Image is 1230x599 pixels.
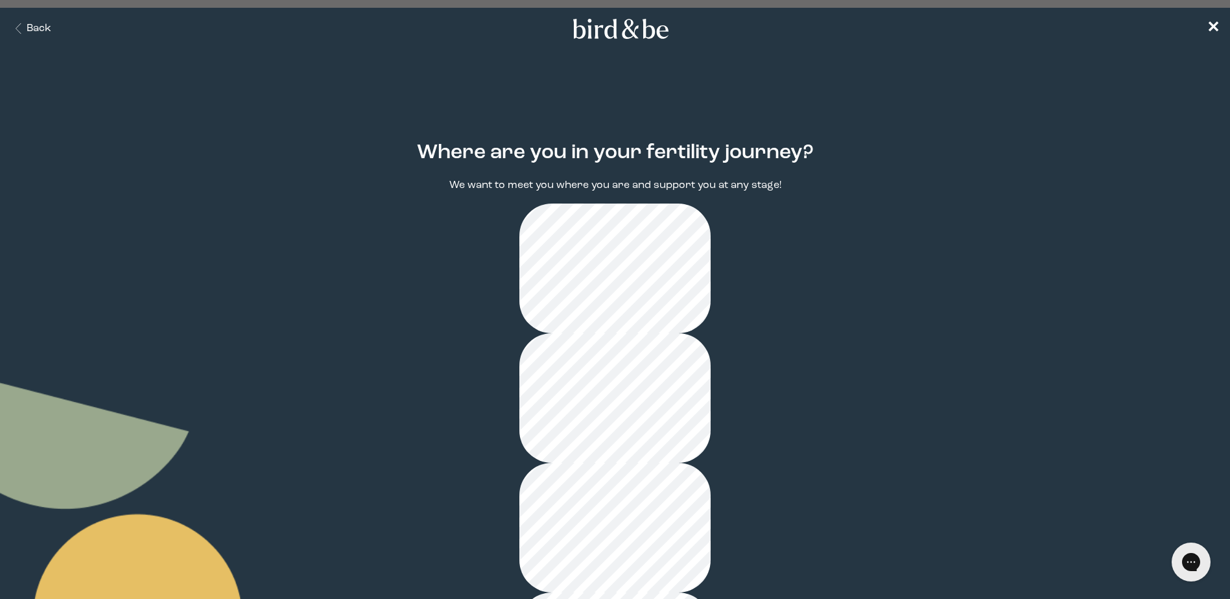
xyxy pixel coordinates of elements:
[449,178,781,193] p: We want to meet you where you are and support you at any stage!
[1165,538,1217,586] iframe: Gorgias live chat messenger
[417,138,814,168] h2: Where are you in your fertility journey?
[1207,21,1220,36] span: ✕
[10,21,51,36] button: Back Button
[1207,18,1220,40] a: ✕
